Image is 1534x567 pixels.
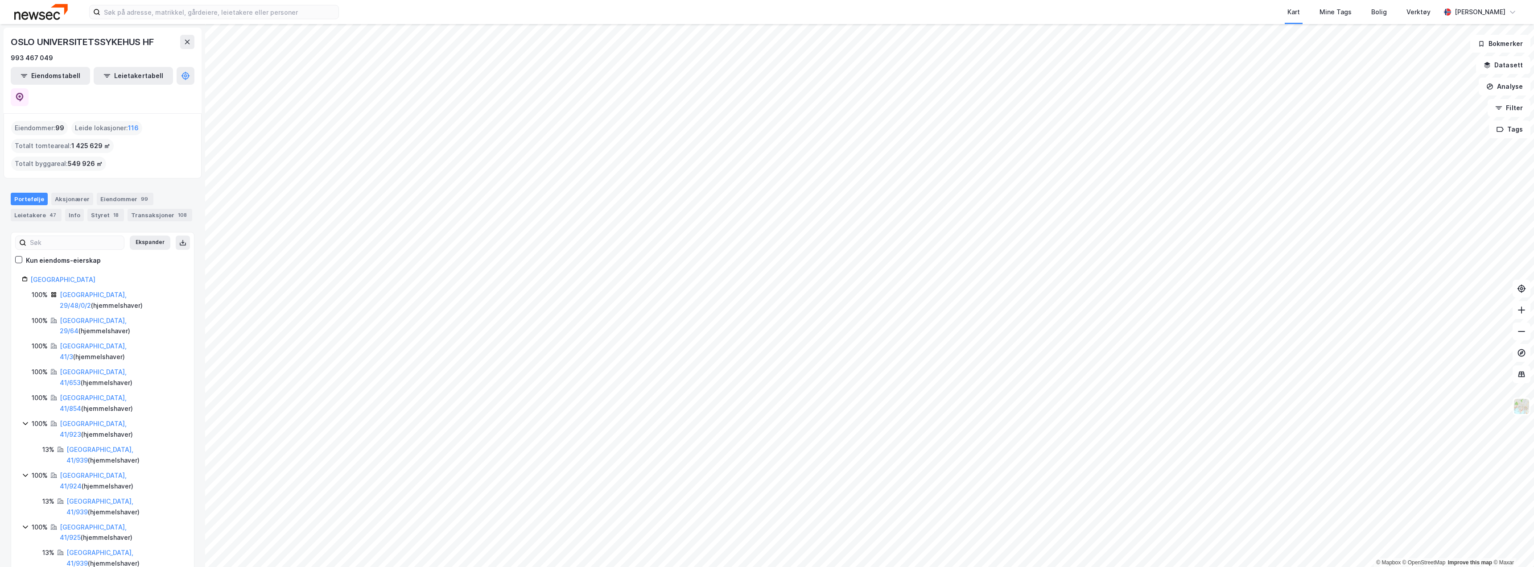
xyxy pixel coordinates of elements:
[1287,7,1300,17] div: Kart
[42,444,54,455] div: 13%
[26,236,124,249] input: Søk
[71,141,110,151] span: 1 425 629 ㎡
[32,341,48,352] div: 100%
[42,496,54,507] div: 13%
[60,290,183,311] div: ( hjemmelshaver )
[71,121,142,135] div: Leide lokasjoner :
[60,291,127,309] a: [GEOGRAPHIC_DATA], 29/48/0/2
[66,497,133,516] a: [GEOGRAPHIC_DATA], 41/939
[1479,78,1530,95] button: Analyse
[1476,56,1530,74] button: Datasett
[32,315,48,326] div: 100%
[32,290,48,300] div: 100%
[60,317,127,335] a: [GEOGRAPHIC_DATA], 29/64
[60,394,127,412] a: [GEOGRAPHIC_DATA], 41/854
[128,209,192,221] div: Transaksjoner
[11,67,90,85] button: Eiendomstabell
[66,496,183,517] div: ( hjemmelshaver )
[1489,524,1534,567] iframe: Chat Widget
[1371,7,1387,17] div: Bolig
[1455,7,1505,17] div: [PERSON_NAME]
[60,470,183,492] div: ( hjemmelshaver )
[60,341,183,362] div: ( hjemmelshaver )
[1488,99,1530,117] button: Filter
[48,211,58,219] div: 47
[100,5,338,19] input: Søk på adresse, matrikkel, gårdeiere, leietakere eller personer
[11,157,106,171] div: Totalt byggareal :
[128,123,139,133] span: 116
[51,193,93,205] div: Aksjonærer
[176,211,189,219] div: 108
[60,472,127,490] a: [GEOGRAPHIC_DATA], 41/924
[60,367,183,388] div: ( hjemmelshaver )
[32,522,48,533] div: 100%
[1489,524,1534,567] div: Kontrollprogram for chat
[32,393,48,403] div: 100%
[60,522,183,543] div: ( hjemmelshaver )
[1470,35,1530,53] button: Bokmerker
[130,236,170,250] button: Ekspander
[11,35,156,49] div: OSLO UNIVERSITETSSYKEHUS HF
[11,121,68,135] div: Eiendommer :
[97,193,153,205] div: Eiendommer
[32,470,48,481] div: 100%
[60,420,127,438] a: [GEOGRAPHIC_DATA], 41/923
[60,315,183,337] div: ( hjemmelshaver )
[139,195,150,203] div: 99
[55,123,64,133] span: 99
[32,418,48,429] div: 100%
[1376,559,1401,566] a: Mapbox
[14,4,68,20] img: newsec-logo.f6e21ccffca1b3a03d2d.png
[65,209,84,221] div: Info
[11,139,114,153] div: Totalt tomteareal :
[42,547,54,558] div: 13%
[11,209,62,221] div: Leietakere
[1513,398,1530,415] img: Z
[60,418,183,440] div: ( hjemmelshaver )
[1320,7,1352,17] div: Mine Tags
[66,549,133,567] a: [GEOGRAPHIC_DATA], 41/939
[1406,7,1431,17] div: Verktøy
[87,209,124,221] div: Styret
[30,276,95,283] a: [GEOGRAPHIC_DATA]
[60,368,127,386] a: [GEOGRAPHIC_DATA], 41/653
[60,342,127,360] a: [GEOGRAPHIC_DATA], 41/3
[11,53,53,63] div: 993 467 049
[26,255,101,266] div: Kun eiendoms-eierskap
[68,158,103,169] span: 549 926 ㎡
[111,211,120,219] div: 18
[94,67,173,85] button: Leietakertabell
[66,446,133,464] a: [GEOGRAPHIC_DATA], 41/939
[11,193,48,205] div: Portefølje
[1448,559,1492,566] a: Improve this map
[60,393,183,414] div: ( hjemmelshaver )
[60,523,127,542] a: [GEOGRAPHIC_DATA], 41/925
[1402,559,1446,566] a: OpenStreetMap
[66,444,183,466] div: ( hjemmelshaver )
[32,367,48,377] div: 100%
[1489,120,1530,138] button: Tags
